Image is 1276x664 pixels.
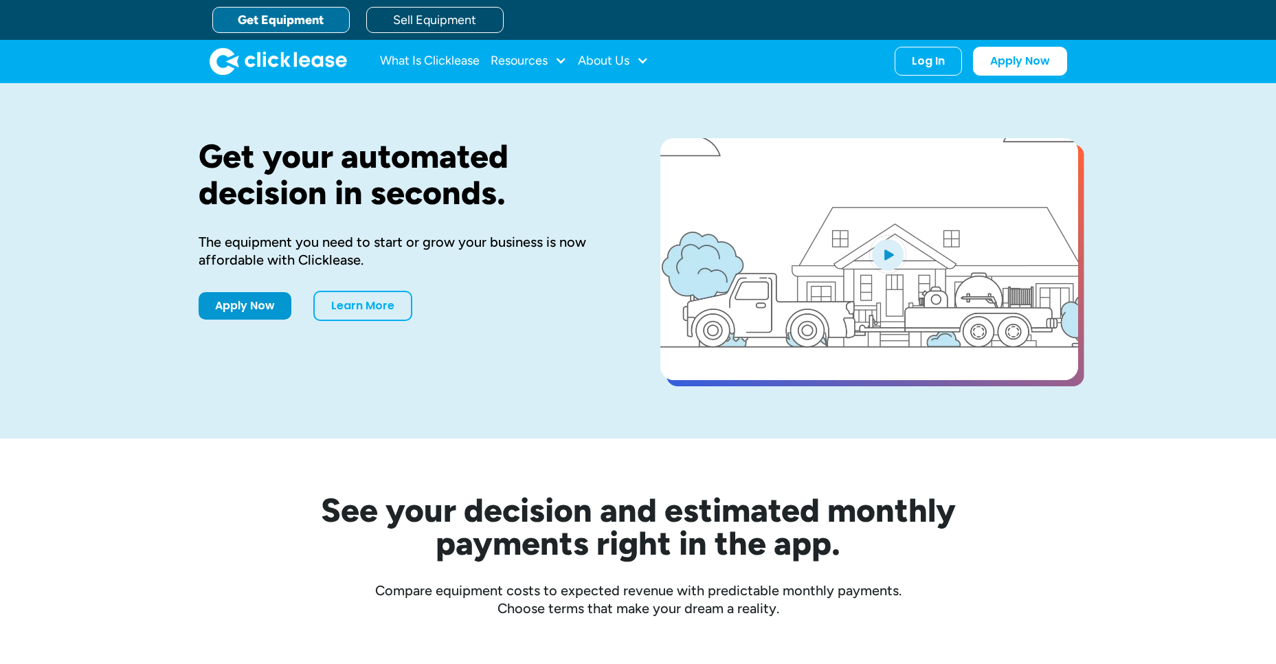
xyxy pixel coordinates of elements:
[973,47,1067,76] a: Apply Now
[912,54,945,68] div: Log In
[212,7,350,33] a: Get Equipment
[210,47,347,75] a: home
[366,7,504,33] a: Sell Equipment
[199,292,291,320] a: Apply Now
[660,138,1078,380] a: open lightbox
[254,494,1023,560] h2: See your decision and estimated monthly payments right in the app.
[869,235,906,274] img: Blue play button logo on a light blue circular background
[199,582,1078,617] div: Compare equipment costs to expected revenue with predictable monthly payments. Choose terms that ...
[313,291,412,321] a: Learn More
[199,138,616,211] h1: Get your automated decision in seconds.
[578,47,649,75] div: About Us
[199,233,616,269] div: The equipment you need to start or grow your business is now affordable with Clicklease.
[210,47,347,75] img: Clicklease logo
[491,47,567,75] div: Resources
[380,47,480,75] a: What Is Clicklease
